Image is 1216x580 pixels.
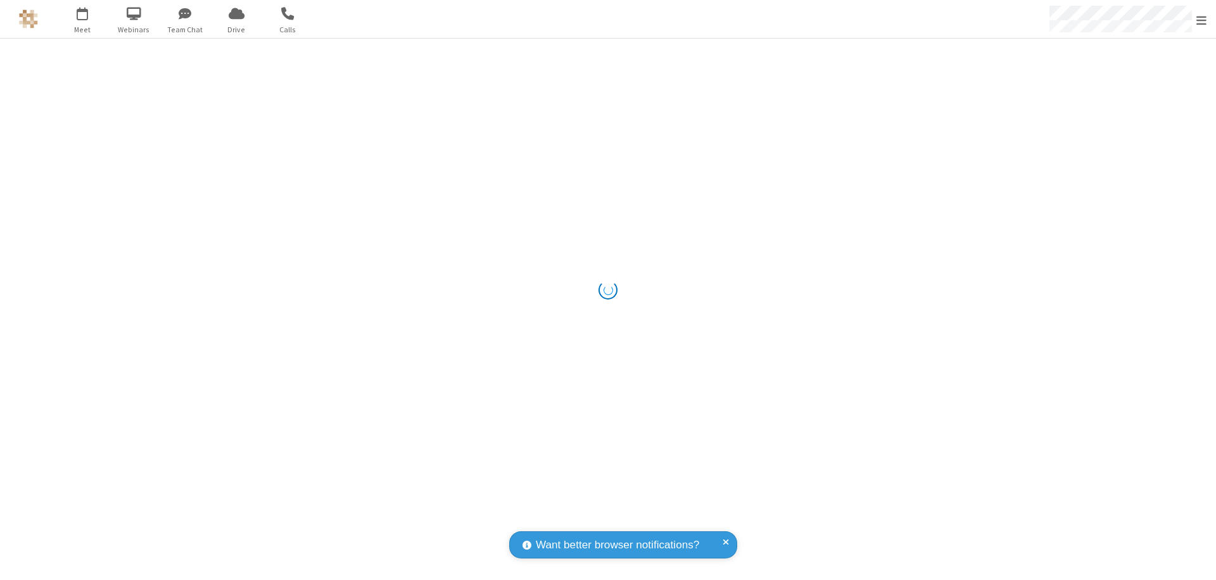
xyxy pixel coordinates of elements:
[59,24,106,35] span: Meet
[161,24,209,35] span: Team Chat
[213,24,260,35] span: Drive
[264,24,312,35] span: Calls
[536,537,699,553] span: Want better browser notifications?
[110,24,158,35] span: Webinars
[19,9,38,28] img: QA Selenium DO NOT DELETE OR CHANGE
